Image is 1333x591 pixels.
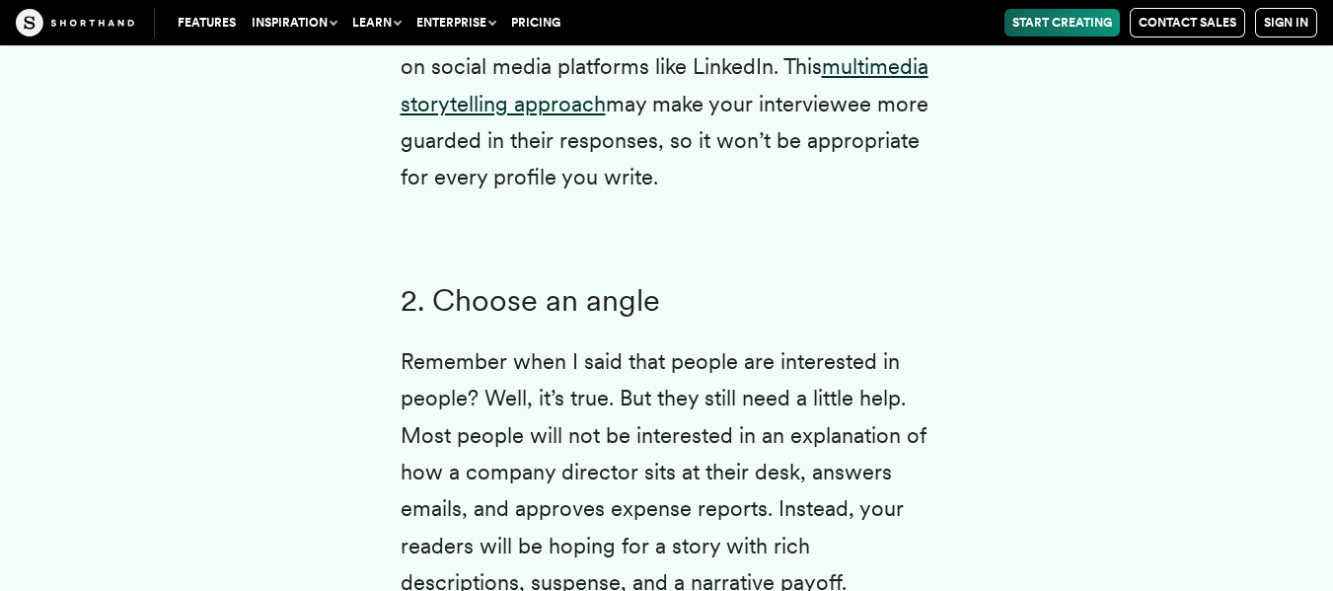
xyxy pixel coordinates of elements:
[170,9,244,37] a: Features
[344,9,408,37] button: Learn
[1004,9,1120,37] a: Start Creating
[16,9,134,37] img: The Craft
[1130,8,1245,37] a: Contact Sales
[503,9,568,37] a: Pricing
[401,53,928,115] a: multimedia storytelling approach
[244,9,344,37] button: Inspiration
[401,283,933,320] h3: 2. Choose an angle
[1255,8,1317,37] a: Sign in
[408,9,503,37] button: Enterprise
